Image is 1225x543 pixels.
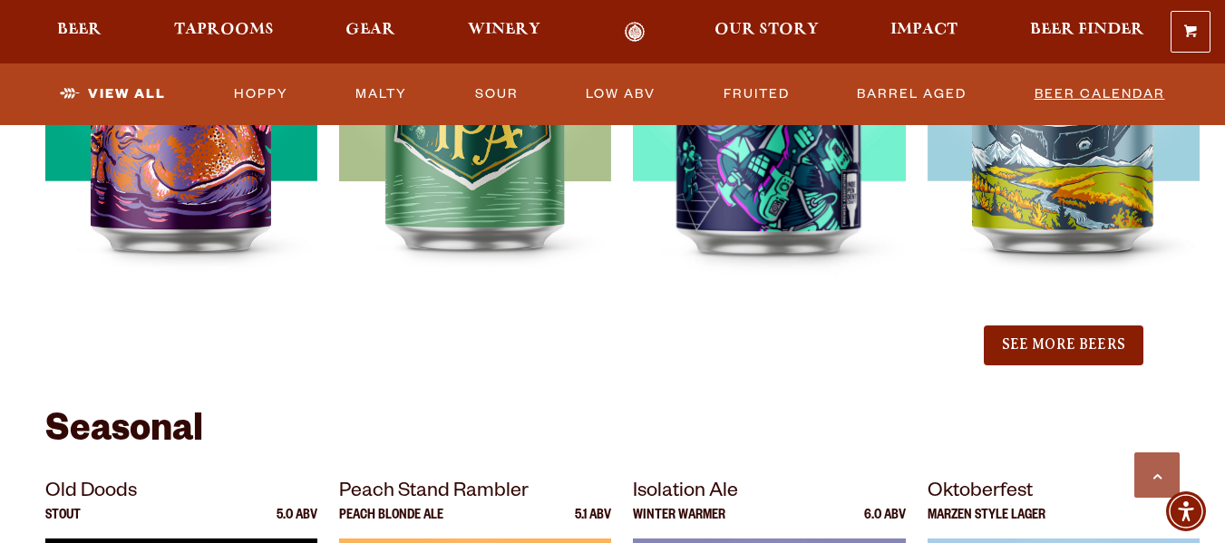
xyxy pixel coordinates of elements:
p: Old Doods [45,477,317,509]
p: Stout [45,509,81,538]
button: See More Beers [984,325,1143,365]
p: 6.0 ABV [864,509,906,538]
a: Beer [45,22,113,43]
p: Marzen Style Lager [928,509,1045,538]
p: Oktoberfest [928,477,1200,509]
a: Fruited [716,73,797,115]
a: Beer Calendar [1027,73,1172,115]
p: Isolation Ale [633,477,905,509]
div: Accessibility Menu [1166,491,1206,531]
a: Sour [468,73,526,115]
span: Taprooms [174,23,274,37]
a: Low ABV [578,73,663,115]
p: Winter Warmer [633,509,725,538]
p: 5.1 ABV [575,509,611,538]
a: Barrel Aged [850,73,974,115]
a: Hoppy [227,73,296,115]
a: Impact [879,22,969,43]
a: Our Story [703,22,831,43]
span: Gear [345,23,395,37]
a: View All [53,73,173,115]
a: Beer Finder [1018,22,1156,43]
h2: Seasonal [45,412,1180,455]
span: Beer Finder [1030,23,1144,37]
p: Peach Stand Rambler [339,477,611,509]
span: Our Story [715,23,819,37]
a: Malty [348,73,414,115]
a: Scroll to top [1134,452,1180,498]
a: Gear [334,22,407,43]
span: Impact [890,23,958,37]
a: Taprooms [162,22,286,43]
p: 5.0 ABV [277,509,317,538]
p: Peach Blonde Ale [339,509,443,538]
a: Winery [456,22,552,43]
span: Beer [57,23,102,37]
a: Odell Home [601,22,669,43]
span: Winery [468,23,540,37]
